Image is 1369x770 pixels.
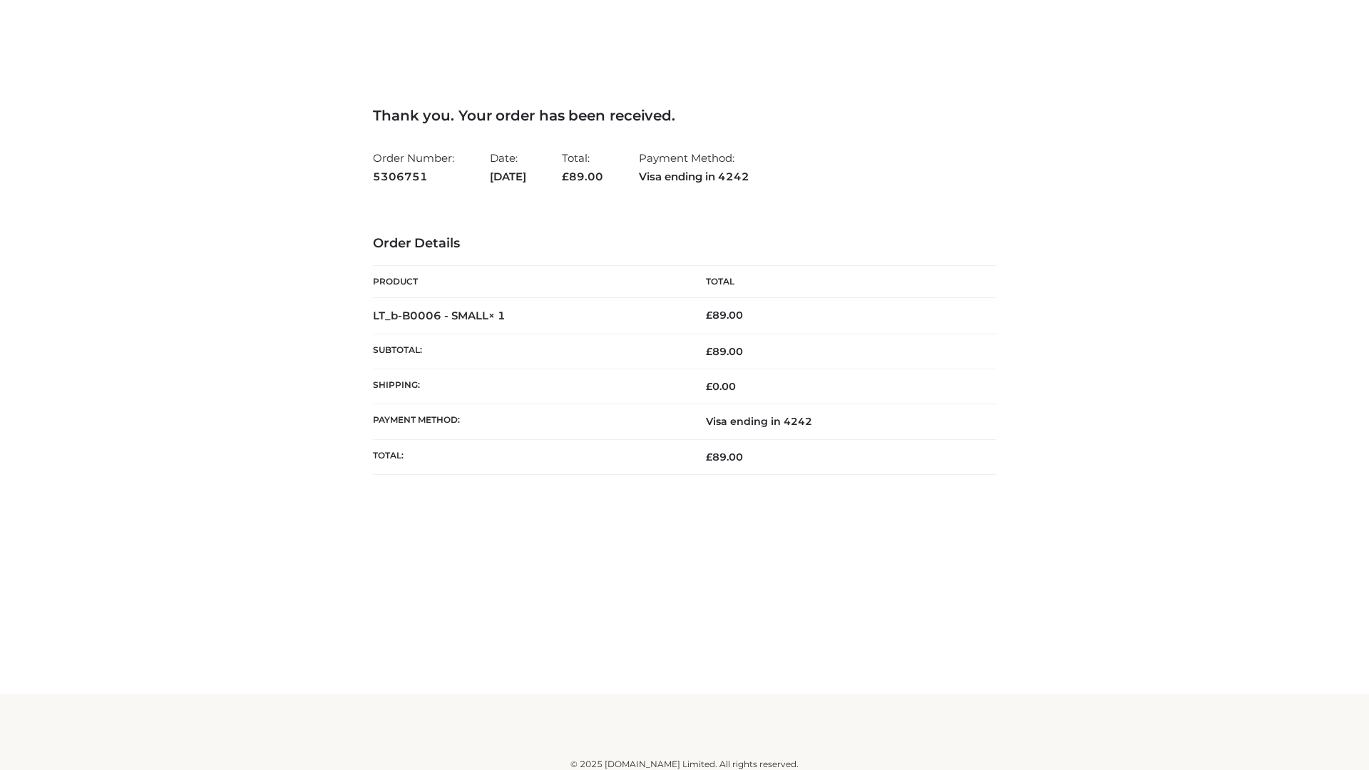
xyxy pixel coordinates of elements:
li: Total: [562,145,603,189]
th: Total [684,266,996,298]
li: Date: [490,145,526,189]
h3: Order Details [373,236,996,252]
td: Visa ending in 4242 [684,404,996,439]
span: £ [706,451,712,463]
strong: Visa ending in 4242 [639,168,749,186]
span: £ [562,170,569,183]
strong: 5306751 [373,168,454,186]
span: 89.00 [706,451,743,463]
strong: LT_b-B0006 - SMALL [373,309,506,322]
span: 89.00 [562,170,603,183]
strong: [DATE] [490,168,526,186]
span: £ [706,309,712,322]
bdi: 89.00 [706,309,743,322]
span: 89.00 [706,345,743,358]
th: Shipping: [373,369,684,404]
span: £ [706,345,712,358]
strong: × 1 [488,309,506,322]
th: Subtotal: [373,334,684,369]
bdi: 0.00 [706,380,736,393]
th: Product [373,266,684,298]
th: Payment method: [373,404,684,439]
span: £ [706,380,712,393]
li: Order Number: [373,145,454,189]
li: Payment Method: [639,145,749,189]
th: Total: [373,439,684,474]
h3: Thank you. Your order has been received. [373,107,996,124]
